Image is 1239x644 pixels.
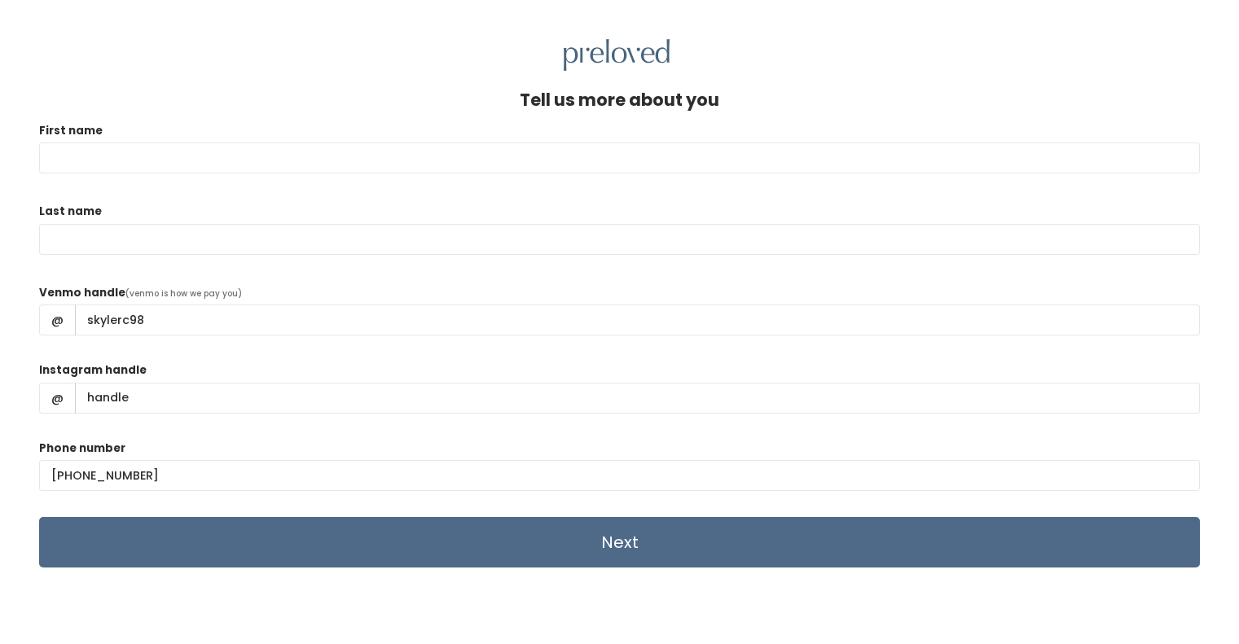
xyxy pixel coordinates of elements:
[39,123,103,139] label: First name
[39,304,76,335] span: @
[75,304,1200,335] input: handle
[39,204,102,220] label: Last name
[125,287,242,300] span: (venmo is how we pay you)
[39,362,147,379] label: Instagram handle
[39,285,125,301] label: Venmo handle
[75,383,1200,414] input: handle
[39,440,125,457] label: Phone number
[564,39,670,71] img: preloved logo
[39,383,76,414] span: @
[39,460,1200,491] input: (___) ___-____
[520,90,719,109] h4: Tell us more about you
[39,517,1200,567] input: Next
